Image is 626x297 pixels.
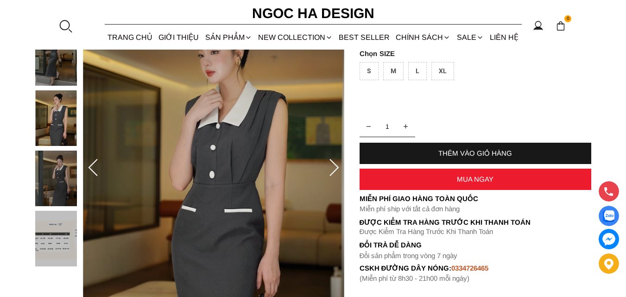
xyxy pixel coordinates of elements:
[360,218,591,227] p: Được Kiểm Tra Hàng Trước Khi Thanh Toán
[35,211,77,266] img: Ivy Dress_ Đầm Bút Chì Vai Chờm Màu Ghi Mix Cổ Trắng D1005_mini_4
[202,25,255,50] div: SẢN PHẨM
[360,241,591,249] h6: Đổi trả dễ dàng
[360,195,478,202] font: Miễn phí giao hàng toàn quốc
[244,2,383,25] a: Ngoc Ha Design
[360,227,591,236] p: Được Kiểm Tra Hàng Trước Khi Thanh Toán
[599,206,619,226] a: Display image
[487,25,521,50] a: LIÊN HỆ
[599,229,619,249] a: messenger
[451,264,488,272] font: 0334726465
[360,205,460,213] font: Miễn phí ship với tất cả đơn hàng
[383,62,404,80] div: M
[556,21,566,31] img: img-CART-ICON-ksit0nf1
[564,15,572,23] span: 0
[360,175,591,183] div: MUA NGAY
[336,25,393,50] a: BEST SELLER
[255,25,335,50] a: NEW COLLECTION
[360,117,415,136] input: Quantity input
[431,62,454,80] div: XL
[603,210,614,222] img: Display image
[35,151,77,206] img: Ivy Dress_ Đầm Bút Chì Vai Chờm Màu Ghi Mix Cổ Trắng D1005_mini_3
[35,90,77,146] img: Ivy Dress_ Đầm Bút Chì Vai Chờm Màu Ghi Mix Cổ Trắng D1005_mini_2
[35,30,77,86] img: Ivy Dress_ Đầm Bút Chì Vai Chờm Màu Ghi Mix Cổ Trắng D1005_mini_1
[360,62,379,80] div: S
[360,274,469,282] font: (Miễn phí từ 8h30 - 21h00 mỗi ngày)
[105,25,156,50] a: TRANG CHỦ
[393,25,454,50] div: Chính sách
[156,25,202,50] a: GIỚI THIỆU
[408,62,427,80] div: L
[360,252,458,259] font: Đổi sản phẩm trong vòng 7 ngày
[360,264,452,272] font: cskh đường dây nóng:
[360,149,591,157] div: THÊM VÀO GIỎ HÀNG
[454,25,487,50] a: SALE
[360,50,591,57] p: SIZE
